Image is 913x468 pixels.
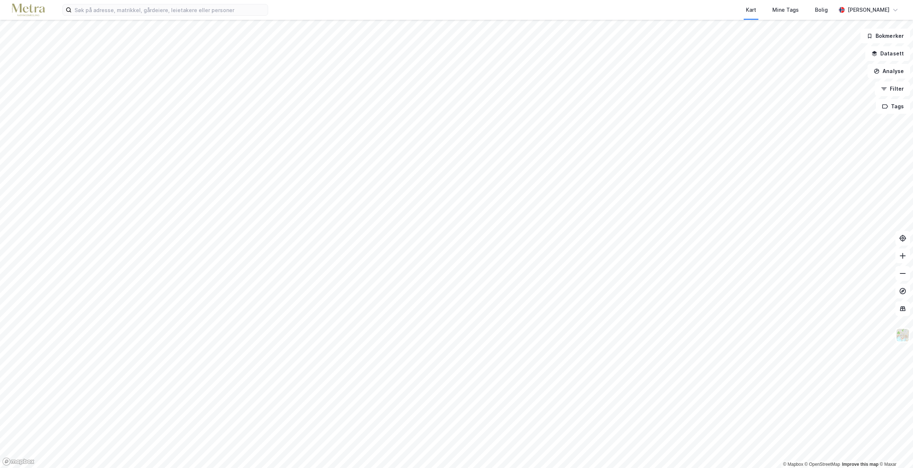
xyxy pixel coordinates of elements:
button: Filter [875,81,910,96]
div: Kontrollprogram for chat [876,433,913,468]
a: OpenStreetMap [805,462,840,467]
div: Kart [746,6,756,14]
div: Mine Tags [772,6,799,14]
iframe: Chat Widget [876,433,913,468]
button: Analyse [867,64,910,79]
a: Mapbox homepage [2,457,35,466]
a: Improve this map [842,462,878,467]
input: Søk på adresse, matrikkel, gårdeiere, leietakere eller personer [72,4,268,15]
button: Tags [876,99,910,114]
img: Z [896,328,910,342]
button: Bokmerker [860,29,910,43]
img: metra-logo.256734c3b2bbffee19d4.png [12,4,45,17]
button: Datasett [865,46,910,61]
div: [PERSON_NAME] [848,6,889,14]
div: Bolig [815,6,828,14]
a: Mapbox [783,462,803,467]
